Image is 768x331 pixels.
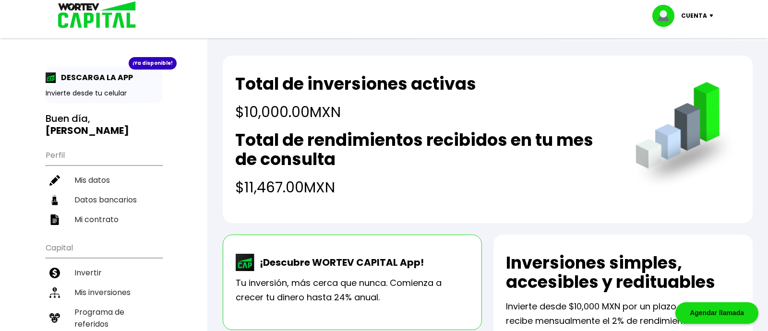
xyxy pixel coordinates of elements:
[235,101,476,123] h4: $10,000.00 MXN
[652,5,681,27] img: profile-image
[46,88,162,98] p: Invierte desde tu celular
[236,254,255,271] img: wortev-capital-app-icon
[46,124,129,137] b: [PERSON_NAME]
[49,287,60,298] img: inversiones-icon.6695dc30.svg
[46,210,162,229] a: Mi contrato
[235,130,616,169] h2: Total de rendimientos recibidos en tu mes de consulta
[236,276,469,305] p: Tu inversión, más cerca que nunca. Comienza a crecer tu dinero hasta 24% anual.
[46,170,162,190] a: Mis datos
[46,72,56,83] img: app-icon
[681,9,707,23] p: Cuenta
[49,214,60,225] img: contrato-icon.f2db500c.svg
[506,253,740,292] h2: Inversiones simples, accesibles y redituables
[235,177,616,198] h4: $11,467.00 MXN
[49,313,60,323] img: recomiendanos-icon.9b8e9327.svg
[235,74,476,94] h2: Total de inversiones activas
[707,14,720,17] img: icon-down
[46,113,162,137] h3: Buen día,
[46,283,162,302] a: Mis inversiones
[56,71,133,83] p: DESCARGA LA APP
[49,268,60,278] img: invertir-icon.b3b967d7.svg
[46,263,162,283] a: Invertir
[46,144,162,229] ul: Perfil
[631,82,740,191] img: grafica.516fef24.png
[46,190,162,210] a: Datos bancarios
[255,255,424,270] p: ¡Descubre WORTEV CAPITAL App!
[675,302,758,324] div: Agendar llamada
[129,57,177,70] div: ¡Ya disponible!
[49,175,60,186] img: editar-icon.952d3147.svg
[49,195,60,205] img: datos-icon.10cf9172.svg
